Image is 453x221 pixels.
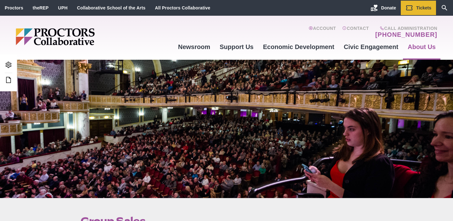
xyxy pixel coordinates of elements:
[3,59,14,71] a: Admin Area
[16,28,143,45] img: Proctors logo
[339,38,403,55] a: Civic Engagement
[3,75,14,86] a: Edit this Post/Page
[373,26,437,31] span: Call Administration
[436,1,453,15] a: Search
[309,26,336,38] a: Account
[258,38,339,55] a: Economic Development
[342,26,369,38] a: Contact
[401,1,436,15] a: Tickets
[58,5,68,10] a: UPH
[5,5,23,10] a: Proctors
[416,5,431,10] span: Tickets
[155,5,210,10] a: All Proctors Collaborative
[215,38,258,55] a: Support Us
[173,38,215,55] a: Newsroom
[33,5,49,10] a: theREP
[403,38,440,55] a: About Us
[366,1,401,15] a: Donate
[375,31,437,38] a: [PHONE_NUMBER]
[381,5,396,10] span: Donate
[77,5,146,10] a: Collaborative School of the Arts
